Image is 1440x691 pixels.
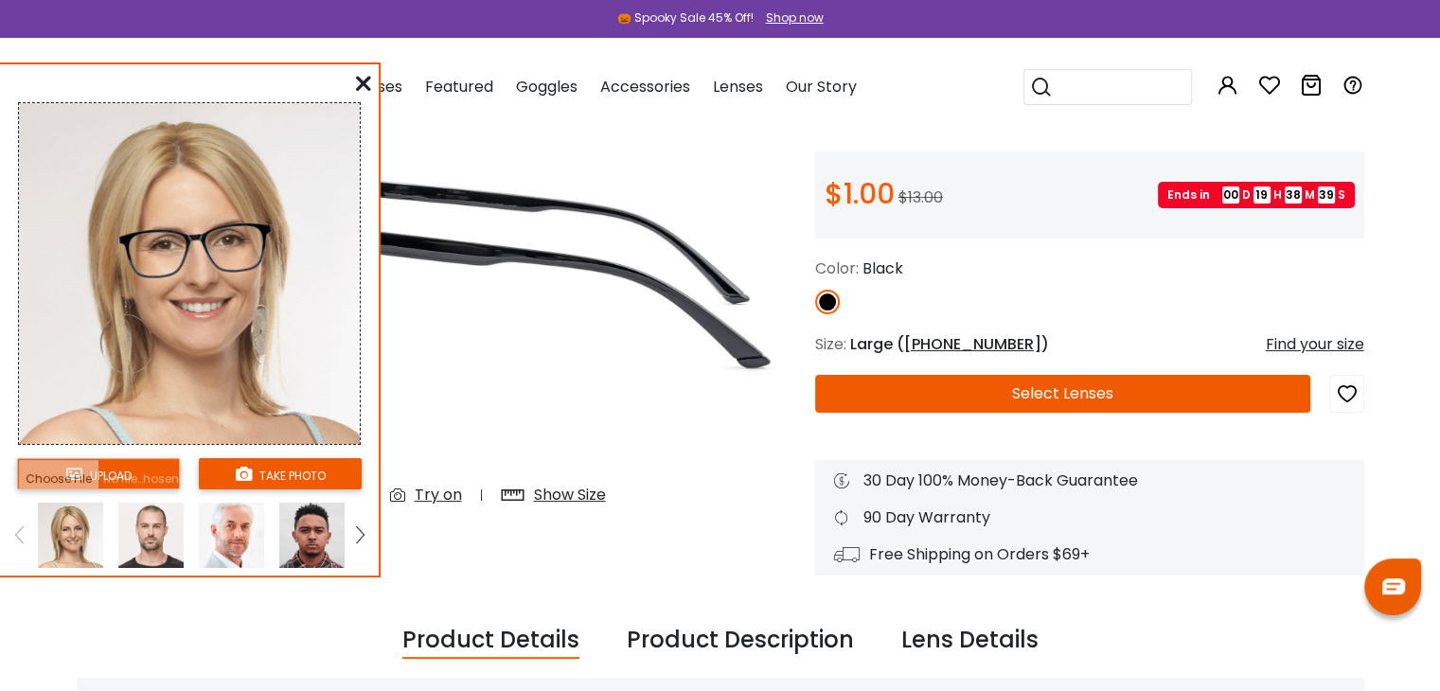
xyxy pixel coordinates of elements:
[1273,186,1282,204] span: H
[1167,186,1219,204] span: Ends in
[1305,186,1315,204] span: M
[1266,333,1364,356] div: Find your size
[110,203,283,298] img: original.png
[862,257,903,279] span: Black
[898,186,943,208] span: $13.00
[534,484,606,506] div: Show Size
[786,76,857,97] span: Our Story
[516,76,578,97] span: Goggles
[815,375,1311,413] button: Select Lenses
[415,484,462,506] div: Try on
[1242,186,1251,204] span: D
[15,526,23,543] img: left.png
[356,526,364,543] img: right.png
[38,503,103,568] img: tryonModel7.png
[904,333,1041,355] span: [PHONE_NUMBER]
[834,470,1345,492] div: 30 Day 100% Money-Back Guarantee
[627,623,854,659] div: Product Description
[815,257,859,279] span: Color:
[402,623,579,659] div: Product Details
[713,76,763,97] span: Lenses
[825,173,895,214] span: $1.00
[600,76,690,97] span: Accessories
[834,506,1345,529] div: 90 Day Warranty
[17,458,180,489] button: upload
[199,458,362,489] button: take photo
[1285,186,1302,204] span: 38
[199,503,264,568] img: tryonModel8.png
[279,503,345,568] img: tryonModel2.png
[834,543,1345,566] div: Free Shipping on Orders $69+
[756,9,824,26] a: Shop now
[815,333,846,355] span: Size:
[19,103,360,444] img: tryonModel7.png
[1382,578,1405,594] img: chat
[850,333,1049,355] span: Large ( )
[617,9,754,27] div: 🎃 Spooky Sale 45% Off!
[425,76,493,97] span: Featured
[200,25,796,522] img: Fourable Black Plastic Eyeglasses , SpringHinges , UniversalBridgeFit Frames from ABBE Glasses
[901,623,1039,659] div: Lens Details
[1253,186,1271,204] span: 19
[1318,186,1335,204] span: 39
[1338,186,1345,204] span: S
[766,9,824,27] div: Shop now
[1222,186,1239,204] span: 00
[118,503,184,568] img: tryonModel5.png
